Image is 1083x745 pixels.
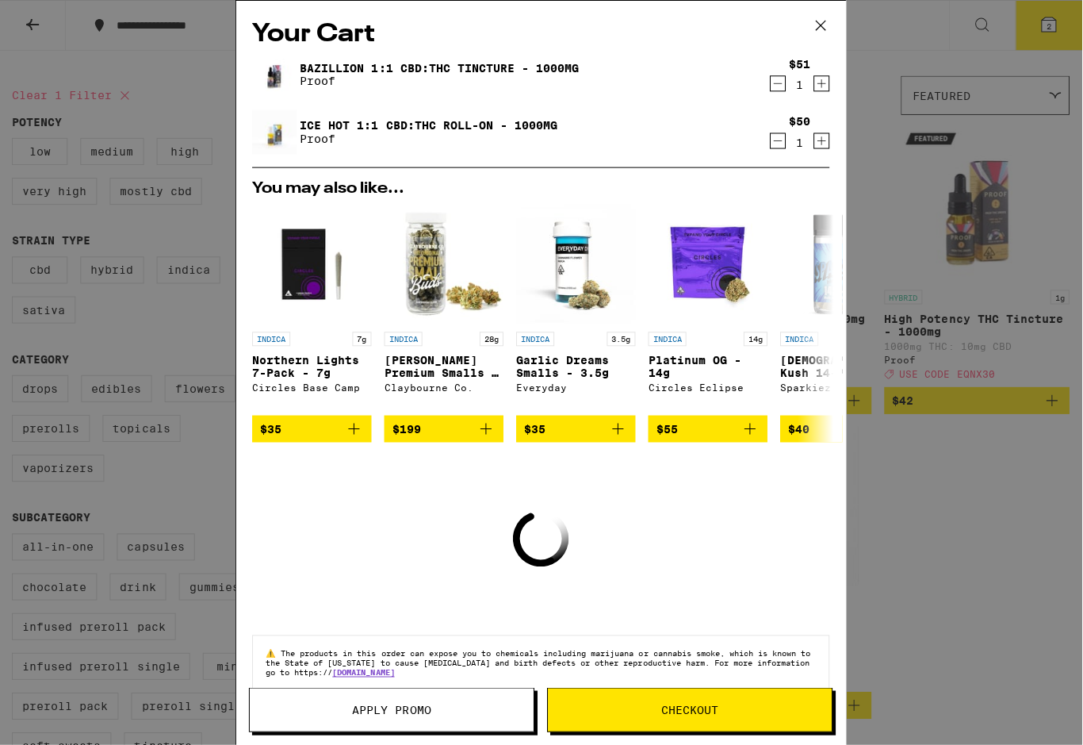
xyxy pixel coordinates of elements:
[252,204,371,414] a: Open page for Northern Lights 7-Pack - 7g from Circles Base Camp
[300,119,557,132] a: Ice Hot 1:1 CBD:THC Roll-On - 1000mg
[647,353,766,378] p: Platinum OG - 14g
[786,421,808,434] span: $40
[479,331,503,345] p: 28g
[779,353,897,378] p: [DEMOGRAPHIC_DATA] Kush 14-Pack - 14g
[647,331,685,345] p: INDICA
[300,132,557,144] p: Proof
[352,702,431,713] span: Apply Promo
[252,180,828,196] h2: You may also like...
[252,52,297,97] img: Bazillion 1:1 CBD:THC Tincture - 1000mg
[812,75,828,91] button: Increment
[647,382,766,392] div: Circles Eclipse
[787,79,809,91] div: 1
[647,204,766,414] a: Open page for Platinum OG - 14g from Circles Eclipse
[660,702,718,713] span: Checkout
[266,647,281,656] span: ⚠️
[252,353,371,378] p: Northern Lights 7-Pack - 7g
[787,136,809,148] div: 1
[647,414,766,441] button: Add to bag
[812,132,828,148] button: Increment
[606,331,634,345] p: 3.5g
[260,421,281,434] span: $35
[515,353,634,378] p: Garlic Dreams Smalls - 3.5g
[384,414,503,441] button: Add to bag
[384,204,503,414] a: Open page for King Louis Premium Smalls - 28g from Claybourne Co.
[252,109,297,154] img: Ice Hot 1:1 CBD:THC Roll-On - 1000mg
[252,382,371,392] div: Circles Base Camp
[384,353,503,378] p: [PERSON_NAME] Premium Smalls - 28g
[523,421,545,434] span: $35
[768,75,784,91] button: Decrement
[779,204,897,414] a: Open page for Hindu Kush 14-Pack - 14g from Sparkiez
[252,414,371,441] button: Add to bag
[392,421,420,434] span: $199
[352,331,371,345] p: 7g
[779,382,897,392] div: Sparkiez
[647,204,766,323] img: Circles Eclipse - Platinum OG - 14g
[779,331,817,345] p: INDICA
[249,685,534,730] button: Apply Promo
[252,17,828,52] h2: Your Cart
[655,421,676,434] span: $55
[779,204,897,323] img: Sparkiez - Hindu Kush 14-Pack - 14g
[742,331,766,345] p: 14g
[515,414,634,441] button: Add to bag
[779,414,897,441] button: Add to bag
[266,647,809,675] span: The products in this order can expose you to chemicals including marijuana or cannabis smoke, whi...
[384,331,422,345] p: INDICA
[300,75,578,87] p: Proof
[515,331,553,345] p: INDICA
[515,382,634,392] div: Everyday
[515,204,634,414] a: Open page for Garlic Dreams Smalls - 3.5g from Everyday
[384,204,503,323] img: Claybourne Co. - King Louis Premium Smalls - 28g
[300,62,578,75] a: Bazillion 1:1 CBD:THC Tincture - 1000mg
[768,132,784,148] button: Decrement
[252,204,371,323] img: Circles Base Camp - Northern Lights 7-Pack - 7g
[515,204,634,323] img: Everyday - Garlic Dreams Smalls - 3.5g
[787,115,809,128] div: $50
[384,382,503,392] div: Claybourne Co.
[787,58,809,71] div: $51
[546,685,831,730] button: Checkout
[332,666,394,675] a: [DOMAIN_NAME]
